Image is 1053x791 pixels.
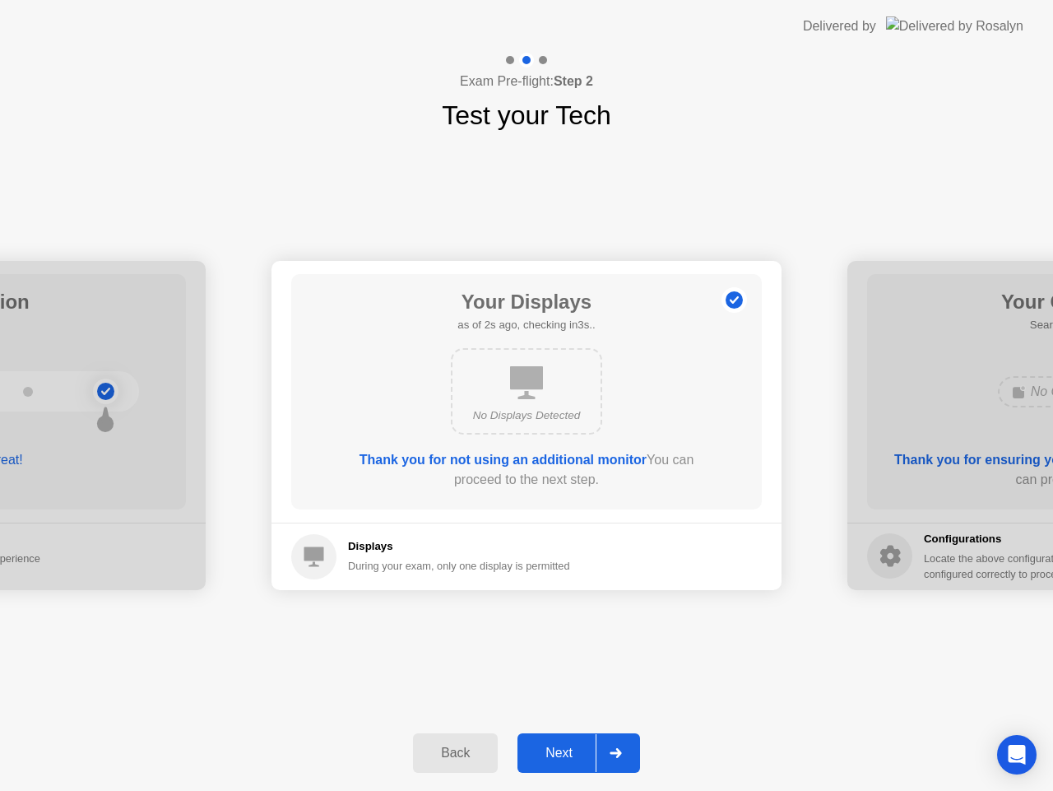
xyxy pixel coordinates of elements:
[348,538,570,555] h5: Displays
[442,95,611,135] h1: Test your Tech
[457,287,595,317] h1: Your Displays
[460,72,593,91] h4: Exam Pre-flight:
[466,407,587,424] div: No Displays Detected
[418,746,493,761] div: Back
[997,735,1037,775] div: Open Intercom Messenger
[338,450,715,490] div: You can proceed to the next step.
[348,558,570,574] div: During your exam, only one display is permitted
[413,733,498,773] button: Back
[517,733,640,773] button: Next
[457,317,595,333] h5: as of 2s ago, checking in3s..
[522,746,596,761] div: Next
[360,453,647,467] b: Thank you for not using an additional monitor
[886,16,1023,35] img: Delivered by Rosalyn
[554,74,593,88] b: Step 2
[803,16,876,36] div: Delivered by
